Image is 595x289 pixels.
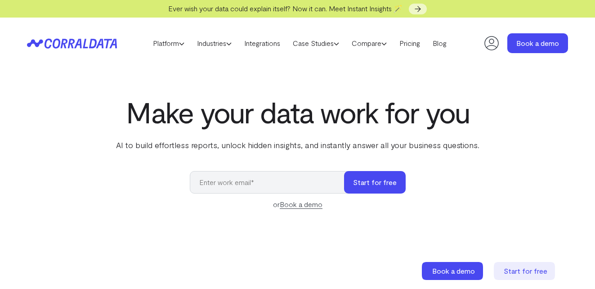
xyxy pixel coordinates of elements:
a: Blog [426,36,453,50]
button: Start for free [344,171,406,194]
h1: Make your data work for you [114,96,481,128]
a: Integrations [238,36,286,50]
input: Enter work email* [190,171,353,194]
a: Industries [191,36,238,50]
span: Book a demo [432,266,475,275]
span: Ever wish your data could explain itself? Now it can. Meet Instant Insights 🪄 [168,4,403,13]
a: Pricing [393,36,426,50]
a: Compare [345,36,393,50]
a: Case Studies [286,36,345,50]
div: or [190,199,406,210]
a: Book a demo [280,200,322,209]
a: Platform [147,36,191,50]
a: Start for free [494,262,557,280]
span: Start for free [504,266,547,275]
a: Book a demo [422,262,485,280]
p: AI to build effortless reports, unlock hidden insights, and instantly answer all your business qu... [114,139,481,151]
a: Book a demo [507,33,568,53]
